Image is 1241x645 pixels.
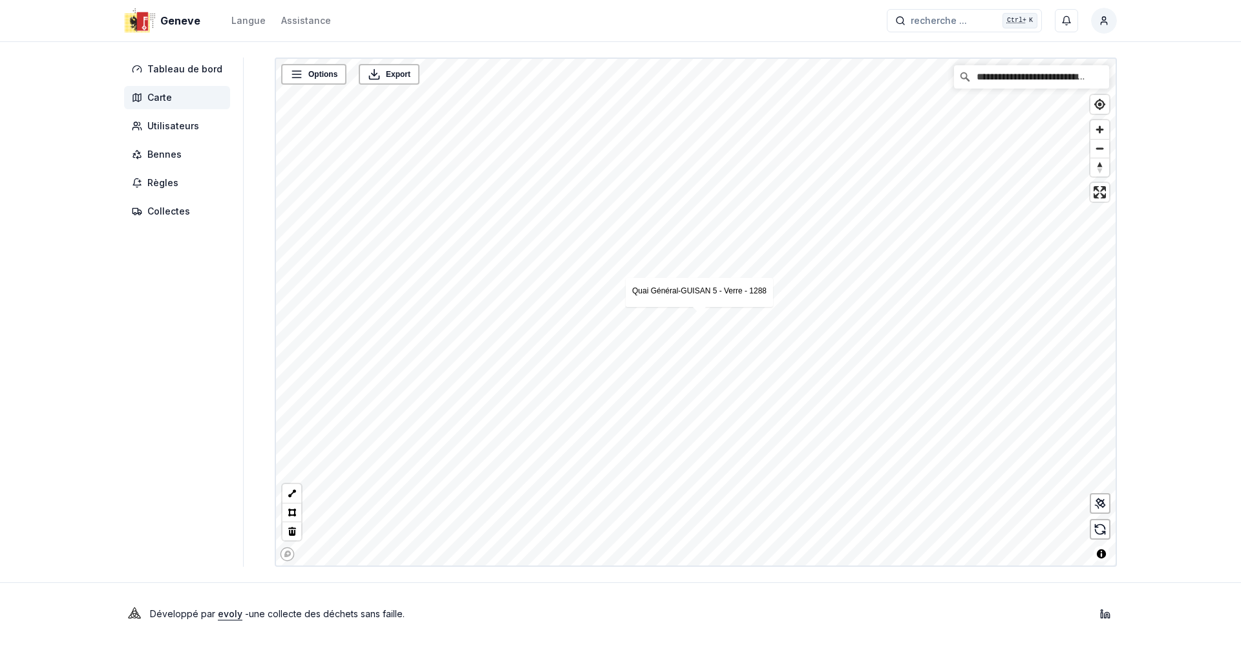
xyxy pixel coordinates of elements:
[160,13,200,28] span: Geneve
[1090,95,1109,114] button: Find my location
[124,200,235,223] a: Collectes
[282,484,301,503] button: LineString tool (l)
[280,547,295,562] a: Mapbox logo
[147,91,172,104] span: Carte
[1090,158,1109,176] button: Reset bearing to north
[954,65,1109,89] input: Chercher
[911,14,967,27] span: recherche ...
[147,148,182,161] span: Bennes
[147,120,199,132] span: Utilisateurs
[887,9,1042,32] button: recherche ...Ctrl+K
[124,13,206,28] a: Geneve
[632,286,767,295] a: Quai Général-GUISAN 5 - Verre - 1288
[147,63,222,76] span: Tableau de bord
[147,205,190,218] span: Collectes
[276,59,1123,568] canvas: Map
[1090,120,1109,139] button: Zoom in
[1090,183,1109,202] button: Enter fullscreen
[124,114,235,138] a: Utilisateurs
[124,58,235,81] a: Tableau de bord
[308,68,337,81] span: Options
[231,13,266,28] button: Langue
[124,86,235,109] a: Carte
[124,171,235,195] a: Règles
[1094,546,1109,562] button: Toggle attribution
[150,605,405,623] p: Développé par - une collecte des déchets sans faille .
[281,13,331,28] a: Assistance
[124,604,145,624] img: Evoly Logo
[124,5,155,36] img: Geneve Logo
[147,176,178,189] span: Règles
[1090,139,1109,158] button: Zoom out
[386,68,410,81] span: Export
[282,522,301,540] button: Delete
[231,14,266,27] div: Langue
[1090,140,1109,158] span: Zoom out
[282,503,301,522] button: Polygon tool (p)
[124,143,235,166] a: Bennes
[218,608,242,619] a: evoly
